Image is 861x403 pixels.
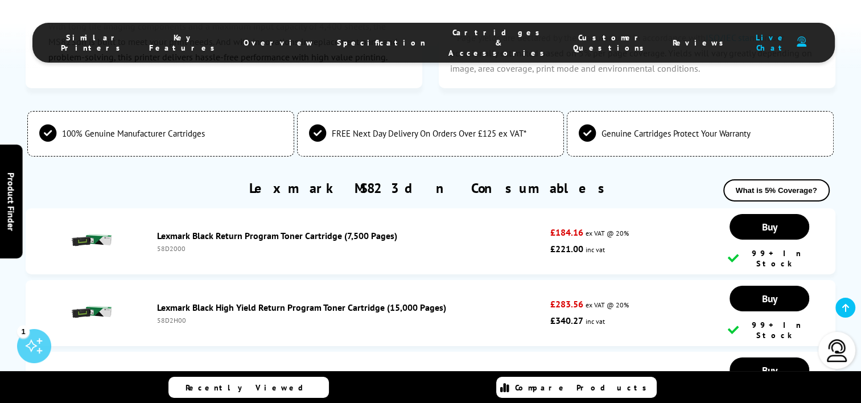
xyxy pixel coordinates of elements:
[752,32,791,53] span: Live Chat
[168,377,329,398] a: Recently Viewed
[573,32,650,53] span: Customer Questions
[728,248,811,269] div: 99+ In Stock
[728,320,811,340] div: 99+ In Stock
[826,339,848,362] img: user-headset-light.svg
[550,243,583,254] strong: £221.00
[550,315,583,326] strong: £340.27
[157,316,545,324] div: 58D2H00
[332,128,526,139] span: FREE Next Day Delivery On Orders Over £125 ex VAT*
[17,325,30,338] div: 1
[602,128,751,139] span: Genuine Cartridges Protect Your Warranty
[157,302,446,313] a: Lexmark Black High Yield Return Program Toner Cartridge (15,000 Pages)
[550,370,583,381] strong: £445.25
[6,172,17,231] span: Product Finder
[186,383,315,393] span: Recently Viewed
[72,292,112,332] img: Lexmark Black High Yield Return Program Toner Cartridge (15,000 Pages)
[61,32,126,53] span: Similar Printers
[550,227,583,238] strong: £184.16
[550,298,583,310] strong: £283.56
[586,317,605,326] span: inc vat
[762,292,777,305] span: Buy
[723,179,830,201] button: What is 5% Coverage?
[586,229,629,237] span: ex VAT @ 20%
[244,38,314,48] span: Overview
[249,179,612,197] a: Lexmark MS823dn Consumables
[149,32,221,53] span: Key Features
[673,38,730,48] span: Reviews
[762,220,777,233] span: Buy
[515,383,653,393] span: Compare Products
[797,36,806,47] img: user-headset-duotone.svg
[496,377,657,398] a: Compare Products
[586,301,629,309] span: ex VAT @ 20%
[62,128,205,139] span: 100% Genuine Manufacturer Cartridges
[157,244,545,253] div: 58D2000
[337,38,426,48] span: Specification
[586,245,605,254] span: inc vat
[762,364,777,377] span: Buy
[72,220,112,260] img: Lexmark Black Return Program Toner Cartridge (7,500 Pages)
[157,230,397,241] a: Lexmark Black Return Program Toner Cartridge (7,500 Pages)
[448,27,550,58] span: Cartridges & Accessories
